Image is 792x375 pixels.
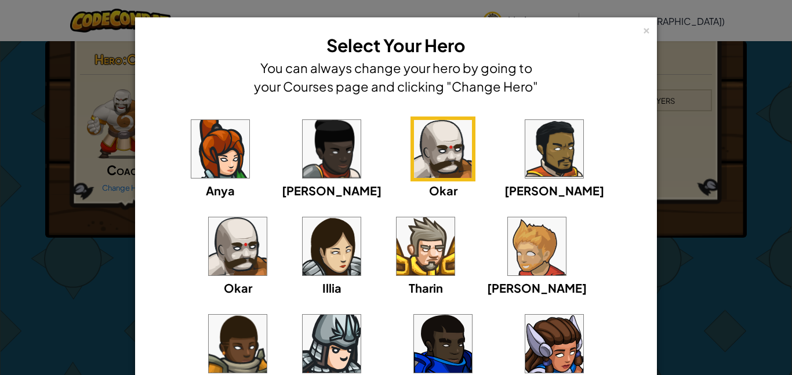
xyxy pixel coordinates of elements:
[429,183,457,198] span: Okar
[642,23,651,35] div: ×
[303,120,361,178] img: portrait.png
[504,183,604,198] span: [PERSON_NAME]
[487,281,587,295] span: [PERSON_NAME]
[414,315,472,373] img: portrait.png
[397,217,455,275] img: portrait.png
[209,217,267,275] img: portrait.png
[224,281,252,295] span: Okar
[525,120,583,178] img: portrait.png
[206,183,235,198] span: Anya
[251,59,541,96] h4: You can always change your hero by going to your Courses page and clicking "Change Hero"
[508,217,566,275] img: portrait.png
[191,120,249,178] img: portrait.png
[251,32,541,59] h3: Select Your Hero
[409,281,443,295] span: Tharin
[414,120,472,178] img: portrait.png
[525,315,583,373] img: portrait.png
[303,315,361,373] img: portrait.png
[322,281,341,295] span: Illia
[303,217,361,275] img: portrait.png
[282,183,382,198] span: [PERSON_NAME]
[209,315,267,373] img: portrait.png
